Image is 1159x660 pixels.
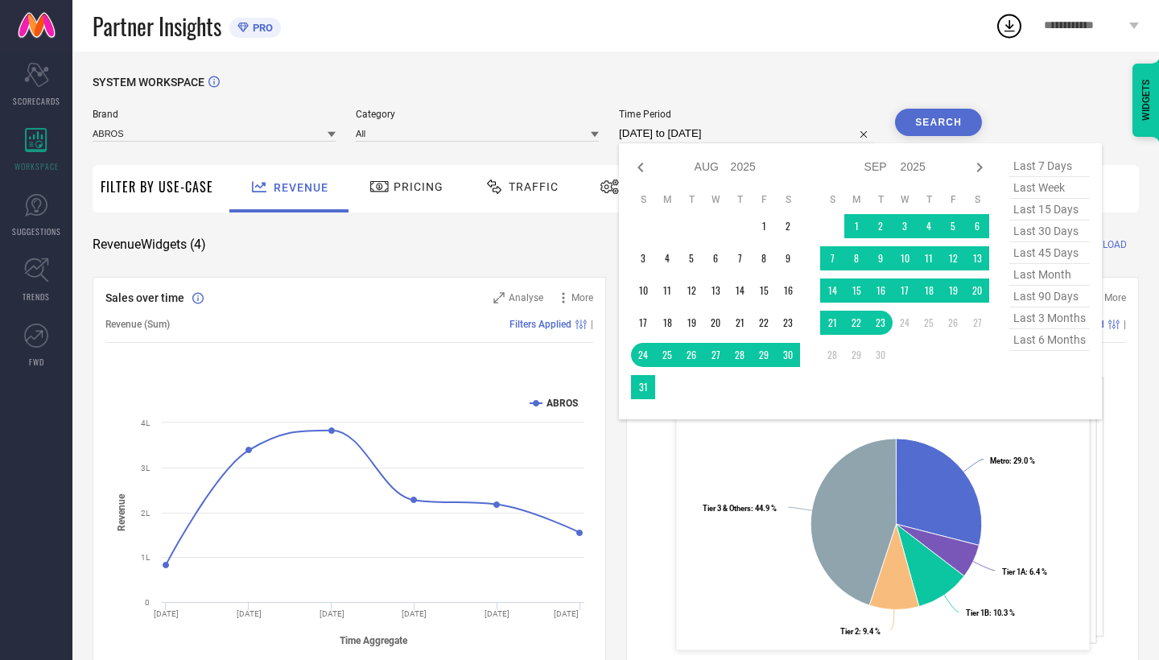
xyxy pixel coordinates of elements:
[14,160,59,172] span: WORKSPACE
[631,343,655,367] td: Sun Aug 24 2025
[703,278,728,303] td: Wed Aug 13 2025
[776,214,800,238] td: Sat Aug 02 2025
[249,22,273,34] span: PRO
[990,456,1035,465] text: : 29.0 %
[571,292,593,303] span: More
[776,193,800,206] th: Saturday
[679,278,703,303] td: Tue Aug 12 2025
[679,193,703,206] th: Tuesday
[820,246,844,270] td: Sun Sep 07 2025
[655,311,679,335] td: Mon Aug 18 2025
[485,609,509,618] text: [DATE]
[820,343,844,367] td: Sun Sep 28 2025
[29,356,44,368] span: FWD
[895,109,982,136] button: Search
[631,278,655,303] td: Sun Aug 10 2025
[141,464,151,472] text: 3L
[591,319,593,330] span: |
[776,246,800,270] td: Sat Aug 09 2025
[631,311,655,335] td: Sun Aug 17 2025
[1009,329,1090,351] span: last 6 months
[820,193,844,206] th: Sunday
[1009,242,1090,264] span: last 45 days
[141,509,151,518] text: 2L
[1009,177,1090,199] span: last week
[93,76,204,89] span: SYSTEM WORKSPACE
[844,214,868,238] td: Mon Sep 01 2025
[893,214,917,238] td: Wed Sep 03 2025
[1009,155,1090,177] span: last 7 days
[1009,286,1090,307] span: last 90 days
[12,225,61,237] span: SUGGESTIONS
[776,343,800,367] td: Sat Aug 30 2025
[868,193,893,206] th: Tuesday
[1104,292,1126,303] span: More
[917,193,941,206] th: Thursday
[703,311,728,335] td: Wed Aug 20 2025
[23,291,50,303] span: TRENDS
[1001,567,1046,576] text: : 6.4 %
[752,214,776,238] td: Fri Aug 01 2025
[105,291,184,304] span: Sales over time
[728,246,752,270] td: Thu Aug 07 2025
[655,278,679,303] td: Mon Aug 11 2025
[619,124,875,143] input: Select time period
[965,608,1014,617] text: : 10.3 %
[776,278,800,303] td: Sat Aug 16 2025
[728,278,752,303] td: Thu Aug 14 2025
[1124,319,1126,330] span: |
[844,278,868,303] td: Mon Sep 15 2025
[679,311,703,335] td: Tue Aug 19 2025
[844,193,868,206] th: Monday
[893,278,917,303] td: Wed Sep 17 2025
[237,609,262,618] text: [DATE]
[93,109,336,120] span: Brand
[493,292,505,303] svg: Zoom
[631,193,655,206] th: Sunday
[868,311,893,335] td: Tue Sep 23 2025
[990,456,1009,465] tspan: Metro
[679,343,703,367] td: Tue Aug 26 2025
[702,504,750,513] tspan: Tier 3 & Others
[1009,307,1090,329] span: last 3 months
[1009,221,1090,242] span: last 30 days
[844,246,868,270] td: Mon Sep 08 2025
[509,292,543,303] span: Analyse
[776,311,800,335] td: Sat Aug 23 2025
[844,343,868,367] td: Mon Sep 29 2025
[917,246,941,270] td: Thu Sep 11 2025
[554,609,579,618] text: [DATE]
[116,493,127,530] tspan: Revenue
[702,504,776,513] text: : 44.9 %
[868,343,893,367] td: Tue Sep 30 2025
[893,246,917,270] td: Wed Sep 10 2025
[394,180,443,193] span: Pricing
[970,158,989,177] div: Next month
[965,193,989,206] th: Saturday
[752,278,776,303] td: Fri Aug 15 2025
[509,180,559,193] span: Traffic
[703,343,728,367] td: Wed Aug 27 2025
[1009,199,1090,221] span: last 15 days
[141,553,151,562] text: 1L
[965,608,988,617] tspan: Tier 1B
[655,193,679,206] th: Monday
[868,278,893,303] td: Tue Sep 16 2025
[631,375,655,399] td: Sun Aug 31 2025
[141,419,151,427] text: 4L
[1009,264,1090,286] span: last month
[402,609,427,618] text: [DATE]
[655,343,679,367] td: Mon Aug 25 2025
[631,158,650,177] div: Previous month
[105,319,170,330] span: Revenue (Sum)
[728,193,752,206] th: Thursday
[965,246,989,270] td: Sat Sep 13 2025
[941,193,965,206] th: Friday
[941,214,965,238] td: Fri Sep 05 2025
[965,311,989,335] td: Sat Sep 27 2025
[154,609,179,618] text: [DATE]
[631,246,655,270] td: Sun Aug 03 2025
[893,193,917,206] th: Wednesday
[340,634,408,646] tspan: Time Aggregate
[893,311,917,335] td: Wed Sep 24 2025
